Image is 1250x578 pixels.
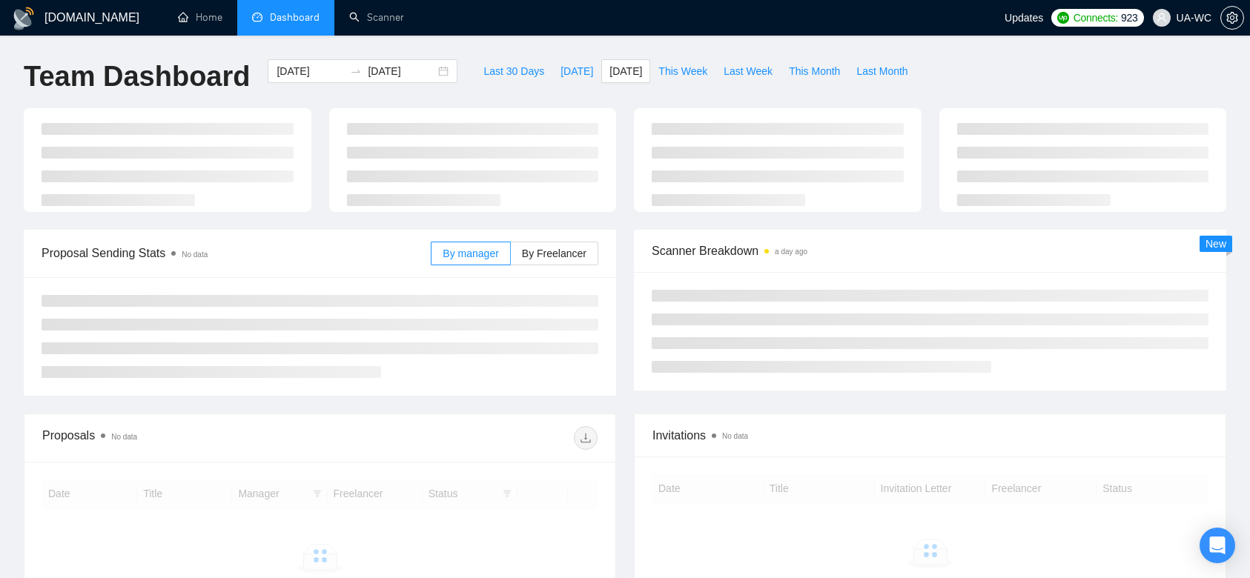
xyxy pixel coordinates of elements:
img: upwork-logo.png [1057,12,1069,24]
span: By manager [443,248,498,259]
span: New [1206,238,1226,250]
span: No data [722,432,748,440]
span: [DATE] [609,63,642,79]
time: a day ago [775,248,807,256]
button: setting [1220,6,1244,30]
span: to [350,65,362,77]
button: Last Week [715,59,781,83]
span: Invitations [652,426,1208,445]
button: Last 30 Days [475,59,552,83]
span: user [1157,13,1167,23]
span: Updates [1005,12,1043,24]
a: setting [1220,12,1244,24]
span: No data [111,433,137,441]
span: Scanner Breakdown [652,242,1208,260]
span: This Week [658,63,707,79]
a: searchScanner [349,11,404,24]
span: Last Week [724,63,773,79]
span: dashboard [252,12,262,22]
span: swap-right [350,65,362,77]
button: This Month [781,59,848,83]
span: Last 30 Days [483,63,544,79]
button: [DATE] [552,59,601,83]
input: Start date [277,63,344,79]
button: Last Month [848,59,916,83]
span: This Month [789,63,840,79]
span: [DATE] [560,63,593,79]
span: Dashboard [270,11,320,24]
div: Open Intercom Messenger [1200,528,1235,563]
div: Proposals [42,426,320,450]
span: 923 [1121,10,1137,26]
span: By Freelancer [522,248,586,259]
button: [DATE] [601,59,650,83]
span: Proposal Sending Stats [42,244,431,262]
span: Last Month [856,63,907,79]
span: No data [182,250,208,259]
h1: Team Dashboard [24,59,250,94]
input: End date [368,63,435,79]
span: Connects: [1074,10,1118,26]
img: logo [12,7,36,30]
button: This Week [650,59,715,83]
a: homeHome [178,11,222,24]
